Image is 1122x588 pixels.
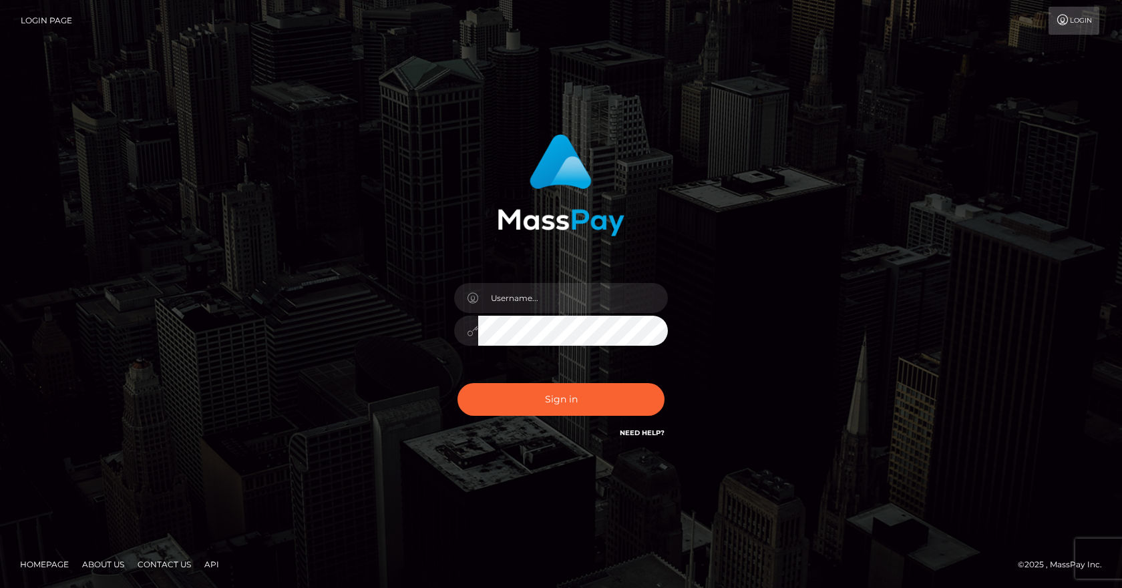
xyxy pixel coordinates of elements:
[478,283,668,313] input: Username...
[620,428,665,437] a: Need Help?
[498,134,624,236] img: MassPay Login
[1049,7,1099,35] a: Login
[21,7,72,35] a: Login Page
[199,554,224,575] a: API
[77,554,130,575] a: About Us
[132,554,196,575] a: Contact Us
[15,554,74,575] a: Homepage
[457,383,665,416] button: Sign in
[1018,557,1112,572] div: © 2025 , MassPay Inc.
